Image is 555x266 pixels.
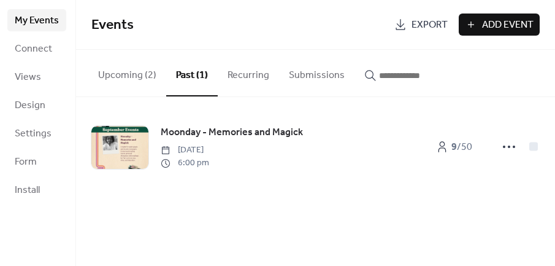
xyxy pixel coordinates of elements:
[482,18,534,33] span: Add Event
[15,14,59,28] span: My Events
[15,70,41,85] span: Views
[15,183,40,198] span: Install
[161,144,209,157] span: [DATE]
[7,122,66,144] a: Settings
[451,138,457,157] b: 9
[411,18,448,33] span: Export
[451,140,472,155] span: / 50
[15,42,52,57] span: Connect
[15,155,37,170] span: Form
[388,14,454,36] a: Export
[459,14,540,36] button: Add Event
[161,157,209,170] span: 6:00 pm
[7,66,66,88] a: Views
[15,98,45,113] span: Design
[423,136,484,158] a: 9/50
[7,9,66,31] a: My Events
[88,50,166,95] button: Upcoming (2)
[161,125,303,140] span: Moonday - Memories and Magick
[7,37,66,60] a: Connect
[91,12,134,39] span: Events
[7,151,66,173] a: Form
[279,50,354,95] button: Submissions
[166,50,218,96] button: Past (1)
[7,179,66,201] a: Install
[15,127,52,141] span: Settings
[218,50,279,95] button: Recurring
[161,125,303,141] a: Moonday - Memories and Magick
[7,94,66,116] a: Design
